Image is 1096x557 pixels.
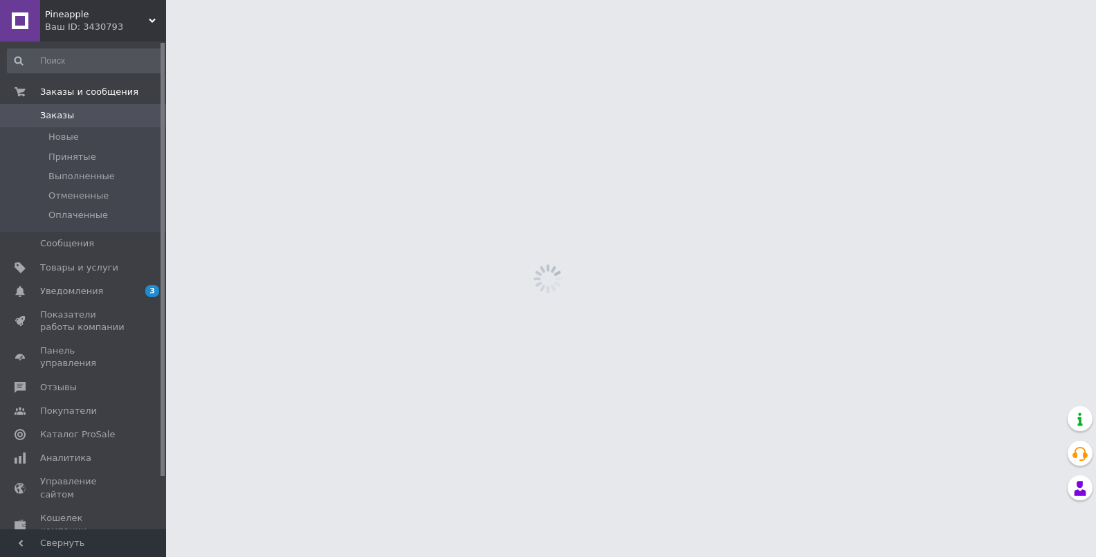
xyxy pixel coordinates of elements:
span: Аналитика [40,452,91,464]
span: Заказы и сообщения [40,86,138,98]
span: Отзывы [40,381,77,394]
span: Принятые [48,151,96,163]
span: Управление сайтом [40,475,128,500]
span: Товары и услуги [40,262,118,274]
div: Ваш ID: 3430793 [45,21,166,33]
span: Отмененные [48,190,109,202]
span: Показатели работы компании [40,309,128,334]
span: Уведомления [40,285,103,298]
span: Кошелек компании [40,512,128,537]
span: Оплаченные [48,209,108,221]
span: Панель управления [40,345,128,369]
span: Каталог ProSale [40,428,115,441]
span: 3 [145,285,159,297]
span: Покупатели [40,405,97,417]
span: Заказы [40,109,74,122]
input: Поиск [7,48,163,73]
span: Pineapple [45,8,149,21]
span: Сообщения [40,237,94,250]
span: Новые [48,131,79,143]
span: Выполненные [48,170,115,183]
